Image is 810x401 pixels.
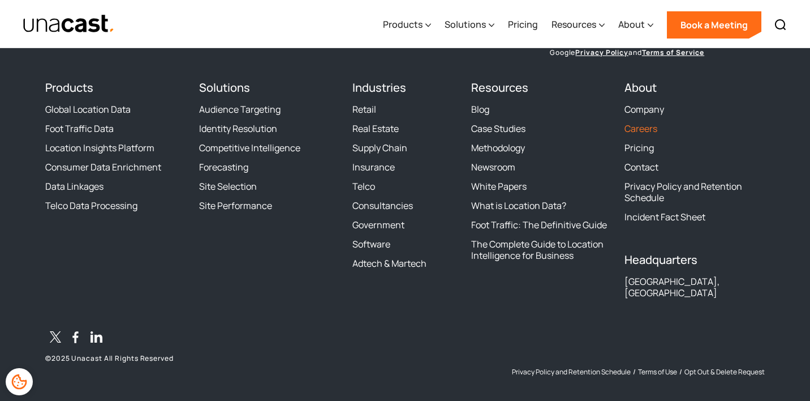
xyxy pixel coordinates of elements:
a: Opt Out & Delete Request [684,368,765,377]
div: [GEOGRAPHIC_DATA], [GEOGRAPHIC_DATA] [624,276,765,298]
a: Software [352,238,390,250]
a: LinkedIn [86,329,106,349]
p: © 2025 Unacast All Rights Reserved [45,354,339,363]
h4: About [624,81,765,95]
a: Incident Fact Sheet [624,211,705,223]
a: Privacy Policy and Retention Schedule [624,181,765,203]
a: Consumer Data Enrichment [45,161,161,173]
a: Solutions [199,80,250,95]
a: Identity Resolution [199,123,277,134]
a: Careers [624,123,657,134]
a: Company [624,104,664,115]
a: Methodology [471,142,525,153]
a: Terms of Use [638,368,677,377]
a: Retail [352,104,376,115]
div: Solutions [445,18,486,31]
a: Audience Targeting [199,104,281,115]
a: Pricing [624,142,654,153]
a: Privacy Policy and Retention Schedule [512,368,631,377]
h4: Headquarters [624,253,765,267]
img: Search icon [774,18,787,32]
a: Adtech & Martech [352,258,426,269]
a: Twitter / X [45,329,66,349]
div: About [618,18,645,31]
a: Government [352,219,404,231]
a: Insurance [352,161,395,173]
a: Telco [352,181,375,192]
a: What is Location Data? [471,200,566,211]
div: Products [383,18,423,31]
h4: Resources [471,81,611,95]
a: Contact [624,161,658,173]
div: About [618,2,653,48]
a: The Complete Guide to Location Intelligence for Business [471,238,611,261]
div: Cookie Preferences [6,368,33,395]
a: Foot Traffic: The Definitive Guide [471,219,607,231]
a: Terms of Service [642,48,704,57]
a: Newsroom [471,161,515,173]
div: Products [383,2,431,48]
a: Location Insights Platform [45,142,154,153]
a: Site Selection [199,181,257,192]
a: White Papers [471,181,527,192]
div: / [633,368,636,377]
div: Resources [552,2,605,48]
a: Real Estate [352,123,399,134]
h4: Industries [352,81,458,95]
a: Data Linkages [45,181,104,192]
a: Pricing [508,2,538,48]
a: Global Location Data [45,104,131,115]
a: Forecasting [199,161,248,173]
img: Unacast text logo [23,14,115,34]
div: Solutions [445,2,494,48]
div: Resources [552,18,596,31]
a: Privacy Policy [575,48,628,57]
a: Foot Traffic Data [45,123,114,134]
a: Products [45,80,93,95]
a: Facebook [66,329,86,349]
a: Consultancies [352,200,413,211]
a: Site Performance [199,200,272,211]
div: / [679,368,682,377]
a: Competitive Intelligence [199,142,300,153]
a: Supply Chain [352,142,407,153]
a: Case Studies [471,123,525,134]
a: Book a Meeting [667,11,761,39]
a: Blog [471,104,489,115]
a: Telco Data Processing [45,200,137,211]
a: home [23,14,115,34]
